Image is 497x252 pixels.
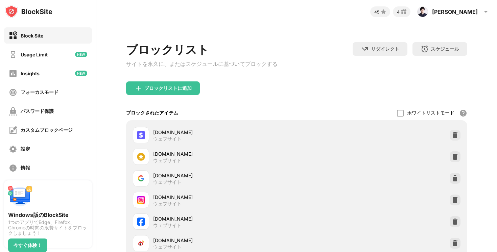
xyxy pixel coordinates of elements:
[407,110,454,116] div: ホワイトリストモード
[137,196,145,204] img: favicons
[21,52,48,57] div: Usage Limit
[153,179,182,185] div: ウェブサイト
[153,157,182,163] div: ウェブサイト
[153,194,297,201] div: [DOMAIN_NAME]
[9,126,17,134] img: customize-block-page-off.svg
[9,145,17,153] img: settings-off.svg
[9,50,17,59] img: time-usage-off.svg
[9,164,17,172] img: about-off.svg
[137,218,145,226] img: favicons
[137,153,145,161] img: favicons
[9,107,17,116] img: password-protection-off.svg
[153,136,182,142] div: ウェブサイト
[21,33,43,39] div: Block Site
[9,31,17,40] img: block-on.svg
[126,60,278,68] div: サイトを永久に、またはスケジュールに基づいてブロックする
[21,108,54,115] div: パスワード保護
[137,131,145,139] img: favicons
[153,244,182,250] div: ウェブサイト
[126,42,278,58] div: ブロックリスト
[374,9,379,15] div: 45
[137,174,145,182] img: favicons
[9,88,17,97] img: focus-off.svg
[5,5,52,18] img: logo-blocksite.svg
[8,211,88,218] div: Windows版のBlockSite
[21,146,30,152] div: 設定
[379,8,387,16] img: points-small.svg
[75,71,87,76] img: new-icon.svg
[75,52,87,57] img: new-icon.svg
[153,150,297,157] div: [DOMAIN_NAME]
[8,220,88,236] div: 1つのアプリでEdge、Firefox、Chromeの時間の浪費サイトをブロックしましょう！
[153,129,297,136] div: [DOMAIN_NAME]
[153,237,297,244] div: [DOMAIN_NAME]
[153,201,182,207] div: ウェブサイト
[9,69,17,78] img: insights-off.svg
[126,110,178,116] div: ブロックされたアイテム
[153,172,297,179] div: [DOMAIN_NAME]
[137,239,145,247] img: favicons
[417,6,428,17] img: ACg8ocI0WE6kxgu6-pskREnzHaKeK87QWZ_5RtkIvMz-Wzj3kcI3me8D=s96-c
[21,71,40,76] div: Insights
[431,46,459,52] div: スケジュール
[144,85,192,91] div: ブロックリストに追加
[21,89,58,96] div: フォーカスモード
[397,9,400,15] div: 4
[153,222,182,228] div: ウェブサイト
[432,8,478,15] div: [PERSON_NAME]
[21,127,73,133] div: カスタムブロックページ
[14,243,42,248] div: 今すぐ体験！
[8,184,32,209] img: push-desktop.svg
[153,215,297,222] div: [DOMAIN_NAME]
[400,8,408,16] img: reward-small.svg
[371,46,399,52] div: リダイレクト
[21,165,30,171] div: 情報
